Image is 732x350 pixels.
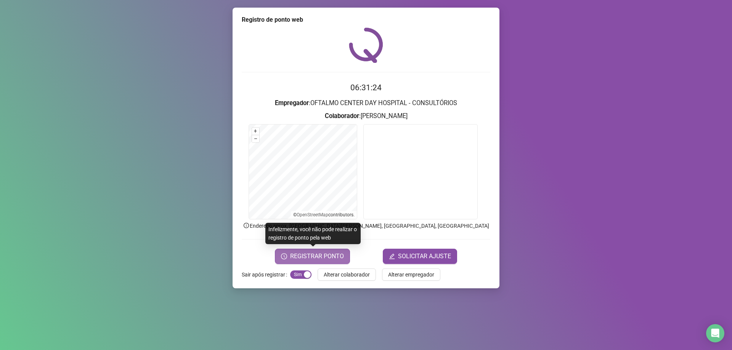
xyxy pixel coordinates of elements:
button: editSOLICITAR AJUSTE [383,249,457,264]
button: Alterar colaborador [318,268,376,281]
span: Alterar colaborador [324,270,370,279]
button: + [252,128,259,135]
button: REGISTRAR PONTO [275,249,350,264]
img: QRPoint [349,27,383,63]
span: Alterar empregador [388,270,434,279]
span: info-circle [243,222,250,229]
h3: : OFTALMO CENTER DAY HOSPITAL - CONSULTÓRIOS [242,98,490,108]
div: Registro de ponto web [242,15,490,24]
div: Open Intercom Messenger [706,324,724,342]
strong: Colaborador [325,112,359,120]
time: 06:31:24 [350,83,382,92]
span: REGISTRAR PONTO [290,252,344,261]
label: Sair após registrar [242,268,290,281]
span: edit [389,253,395,259]
h3: : [PERSON_NAME] [242,111,490,121]
p: Endereço aprox. : [GEOGRAPHIC_DATA][PERSON_NAME], [GEOGRAPHIC_DATA], [GEOGRAPHIC_DATA] [242,222,490,230]
div: Infelizmente, você não pode realizar o registro de ponto pela web [265,223,361,244]
button: Alterar empregador [382,268,440,281]
button: – [252,135,259,142]
a: OpenStreetMap [297,212,328,217]
span: SOLICITAR AJUSTE [398,252,451,261]
strong: Empregador [275,99,309,107]
li: © contributors. [293,212,355,217]
span: clock-circle [281,253,287,259]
